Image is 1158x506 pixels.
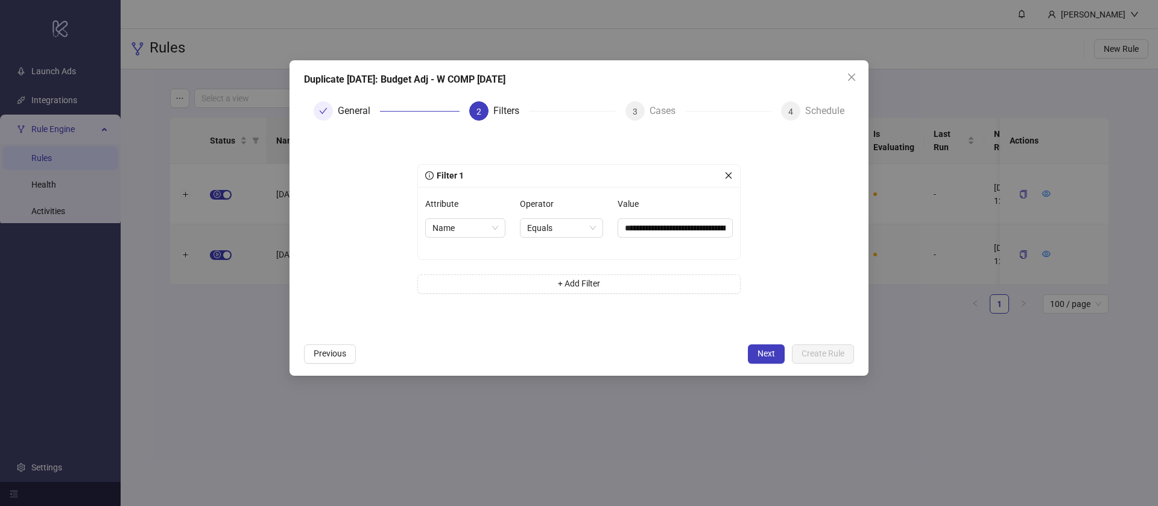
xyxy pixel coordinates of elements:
div: Schedule [805,101,844,121]
span: 4 [788,107,793,116]
span: check [319,107,327,115]
button: + Add Filter [417,274,741,294]
div: Cases [650,101,685,121]
label: Attribute [425,194,466,213]
div: Duplicate [DATE]: Budget Adj - W COMP [DATE] [304,72,854,87]
button: Previous [304,344,356,364]
span: + Add Filter [558,279,600,288]
span: Equals [527,219,596,237]
span: Name [432,219,498,237]
span: close [847,72,856,82]
button: Next [748,344,785,364]
label: Operator [520,194,562,213]
span: close [724,171,733,180]
div: Filters [493,101,529,121]
span: Previous [314,349,346,358]
input: Value [618,218,733,238]
span: 3 [633,107,638,116]
span: info-circle [425,171,434,180]
button: Create Rule [792,344,854,364]
span: 2 [476,107,481,116]
span: Next [758,349,775,358]
label: Value [618,194,647,213]
button: Close [842,68,861,87]
div: General [338,101,380,121]
span: Filter 1 [434,171,464,180]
